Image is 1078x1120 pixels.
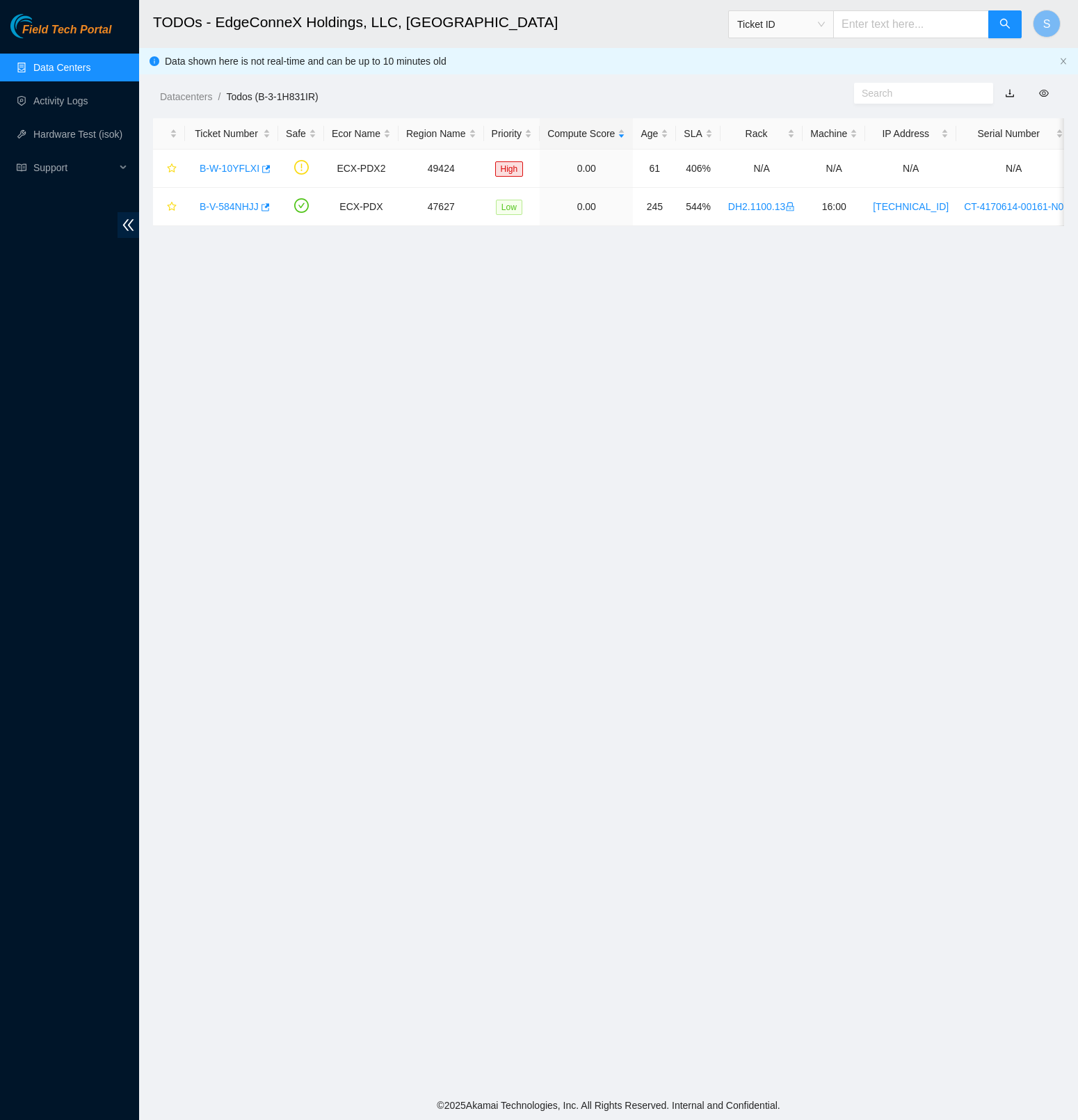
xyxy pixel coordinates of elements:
[540,150,633,188] td: 0.00
[873,201,949,212] a: [TECHNICAL_ID]
[803,150,865,188] td: N/A
[964,201,1063,212] a: CT-4170614-00161-N0
[161,195,177,218] button: star
[294,198,309,213] span: check-circle
[676,188,720,226] td: 544%
[995,82,1025,104] button: download
[200,163,259,174] a: B-W-10YFLXI
[33,129,122,140] a: Hardware Test (isok)
[1039,88,1049,98] span: eye
[737,14,825,35] span: Ticket ID
[833,10,989,38] input: Enter text here...
[1043,15,1051,33] span: S
[1005,88,1015,99] a: download
[161,157,177,179] button: star
[399,188,484,226] td: 47627
[1033,10,1061,38] button: S
[33,62,90,73] a: Data Centers
[294,160,309,175] span: exclamation-circle
[167,163,177,175] span: star
[324,188,399,226] td: ECX-PDX
[200,201,259,212] a: B-V-584NHJJ
[676,150,720,188] td: 406%
[633,150,676,188] td: 61
[956,150,1071,188] td: N/A
[118,212,139,238] span: double-left
[728,201,796,212] a: DH2.1100.13lock
[785,202,795,211] span: lock
[721,150,803,188] td: N/A
[540,188,633,226] td: 0.00
[988,10,1022,38] button: search
[1059,57,1068,66] button: close
[226,91,318,102] a: Todos (B-3-1H831IR)
[33,95,88,106] a: Activity Logs
[33,154,115,182] span: Support
[10,14,70,38] img: Akamai Technologies
[17,163,26,173] span: read
[160,91,212,102] a: Datacenters
[10,25,111,43] a: Akamai TechnologiesField Tech Portal
[218,91,220,102] span: /
[495,161,524,177] span: High
[999,18,1011,31] span: search
[324,150,399,188] td: ECX-PDX2
[139,1091,1078,1120] footer: © 2025 Akamai Technologies, Inc. All Rights Reserved. Internal and Confidential.
[633,188,676,226] td: 245
[803,188,865,226] td: 16:00
[865,150,956,188] td: N/A
[399,150,484,188] td: 49424
[167,202,177,213] span: star
[22,24,111,37] span: Field Tech Portal
[496,200,522,215] span: Low
[862,86,974,101] input: Search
